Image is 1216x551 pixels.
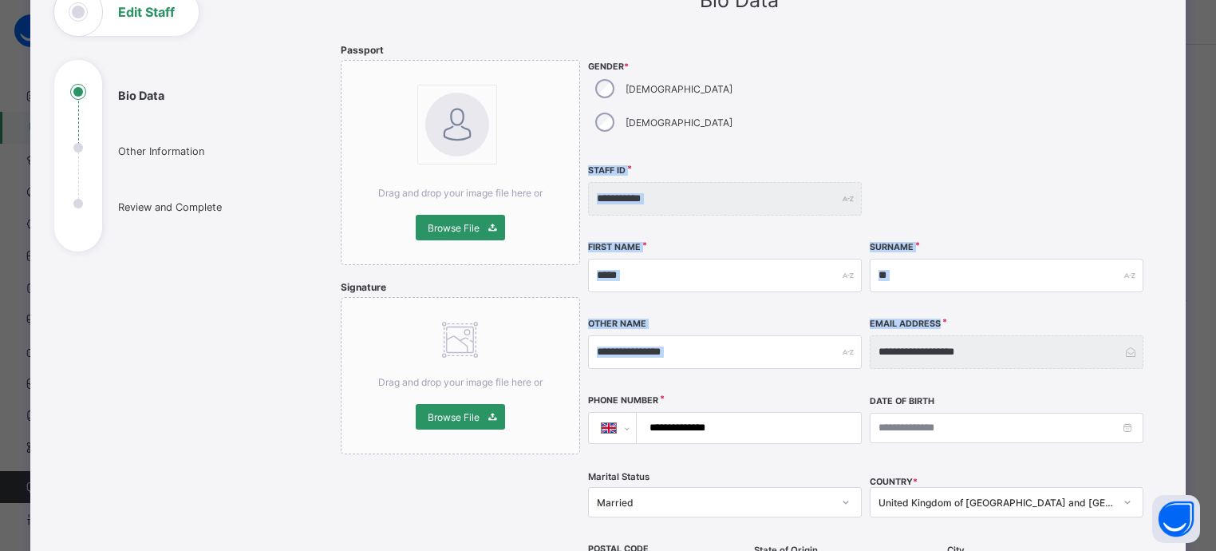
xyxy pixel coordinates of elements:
span: Drag and drop your image file here or [378,376,543,388]
label: [DEMOGRAPHIC_DATA] [626,117,732,129]
span: Browse File [428,222,480,234]
label: Other Name [588,319,646,329]
label: [DEMOGRAPHIC_DATA] [626,83,732,95]
div: bannerImageDrag and drop your image file here orBrowse File [341,60,580,265]
div: Drag and drop your image file here orBrowse File [341,297,580,454]
label: Date of Birth [870,396,934,406]
span: Marital Status [588,471,649,482]
span: Signature [341,281,386,293]
label: Phone Number [588,395,658,406]
label: Email Address [870,319,941,329]
span: Drag and drop your image file here or [378,187,543,199]
img: bannerImage [425,93,489,157]
button: Open asap [1152,495,1200,543]
div: United Kingdom of [GEOGRAPHIC_DATA] and [GEOGRAPHIC_DATA] [878,497,1114,509]
label: First Name [588,242,641,252]
span: COUNTRY [870,477,918,487]
span: Browse File [428,411,480,423]
span: Gender [588,61,862,72]
label: Staff ID [588,165,626,176]
h1: Edit Staff [118,6,175,18]
div: Married [597,497,832,509]
span: Passport [341,44,384,56]
label: Surname [870,242,914,252]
